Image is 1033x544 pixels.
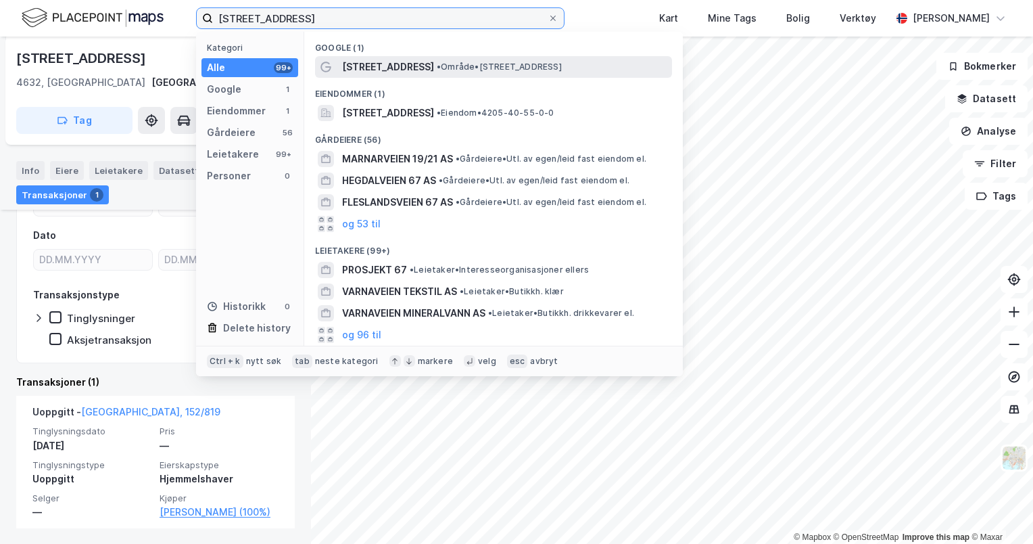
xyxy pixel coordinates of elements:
div: Datasett [153,161,204,180]
span: Leietaker • Butikkh. klær [460,286,564,297]
span: Selger [32,493,151,504]
div: velg [478,356,496,367]
div: — [160,438,279,454]
div: 4632, [GEOGRAPHIC_DATA] [16,74,145,91]
span: Kjøper [160,493,279,504]
div: 1 [282,106,293,116]
span: • [456,197,460,207]
div: Historikk [207,298,266,315]
div: Bolig [786,10,810,26]
button: Bokmerker [936,53,1028,80]
span: PROSJEKT 67 [342,262,407,278]
div: Leietakere [89,161,148,180]
a: OpenStreetMap [834,532,899,542]
div: Personer [207,168,251,184]
a: [GEOGRAPHIC_DATA], 152/819 [81,406,220,417]
span: • [439,175,443,185]
button: Tags [965,183,1028,210]
div: Eiendommer (1) [304,78,683,102]
div: markere [418,356,453,367]
span: • [488,308,492,318]
div: Leietakere (99+) [304,235,683,259]
div: Google (1) [304,32,683,56]
span: FLESLANDSVEIEN 67 AS [342,194,453,210]
div: Dato [33,227,56,244]
span: Leietaker • Interesseorganisasjoner ellers [410,265,589,275]
div: avbryt [530,356,558,367]
div: 99+ [274,149,293,160]
div: Info [16,161,45,180]
div: [DATE] [32,438,151,454]
div: Ctrl + k [207,355,243,368]
div: Leietakere [207,146,259,162]
div: Mine Tags [708,10,756,26]
button: Analyse [949,118,1028,145]
div: Aksjetransaksjon [67,334,151,346]
span: Tinglysningstype [32,459,151,471]
div: [GEOGRAPHIC_DATA], 152/819 [151,74,295,91]
span: • [437,108,441,118]
div: 1 [282,84,293,95]
div: Google [207,81,241,97]
div: [STREET_ADDRESS] [16,47,149,69]
div: Gårdeiere [207,124,256,141]
div: tab [292,355,312,368]
span: • [437,62,441,72]
div: 1 [90,188,103,202]
span: Leietaker • Butikkh. drikkevarer el. [488,308,634,319]
input: DD.MM.YYYY [34,250,152,270]
div: Hjemmelshaver [160,471,279,487]
span: Gårdeiere • Utl. av egen/leid fast eiendom el. [456,154,646,164]
span: • [456,154,460,164]
span: Gårdeiere • Utl. av egen/leid fast eiendom el. [439,175,629,186]
div: nytt søk [246,356,282,367]
span: Eiendom • 4205-40-55-0-0 [437,108,554,118]
span: Tinglysningsdato [32,426,151,437]
div: Gårdeiere (56) [304,124,683,148]
div: Kart [659,10,678,26]
div: 0 [282,301,293,312]
div: Eiere [50,161,84,180]
div: Alle [207,60,225,76]
span: [STREET_ADDRESS] [342,105,434,121]
button: og 96 til [342,327,381,343]
div: Verktøy [840,10,876,26]
div: Kategori [207,43,298,53]
span: [STREET_ADDRESS] [342,59,434,75]
div: 0 [282,171,293,181]
div: [PERSON_NAME] [913,10,990,26]
a: Mapbox [794,532,831,542]
span: VARNAVEIEN MINERALVANN AS [342,305,485,321]
img: Z [1001,445,1027,471]
input: Søk på adresse, matrikkel, gårdeiere, leietakere eller personer [213,8,548,28]
div: Transaksjoner (1) [16,374,295,390]
span: Pris [160,426,279,437]
div: esc [507,355,528,368]
div: Delete history [223,320,291,336]
iframe: Chat Widget [965,479,1033,544]
div: Kontrollprogram for chat [965,479,1033,544]
div: — [32,504,151,520]
a: Improve this map [903,532,969,542]
div: 99+ [274,62,293,73]
button: Datasett [945,85,1028,112]
span: Område • [STREET_ADDRESS] [437,62,562,72]
span: • [410,265,414,275]
div: Uoppgitt - [32,404,220,426]
div: Tinglysninger [67,312,135,325]
button: Tag [16,107,133,134]
span: VARNAVEIEN TEKSTIL AS [342,284,457,300]
img: logo.f888ab2527a4732fd821a326f86c7f29.svg [22,6,164,30]
div: Transaksjoner [16,185,109,204]
div: Eiendommer [207,103,266,119]
a: [PERSON_NAME] (100%) [160,504,279,520]
span: Eierskapstype [160,459,279,471]
span: • [460,286,464,296]
div: neste kategori [315,356,379,367]
div: 56 [282,127,293,138]
div: Transaksjonstype [33,287,120,303]
button: Filter [963,150,1028,177]
div: Uoppgitt [32,471,151,487]
span: HEGDALVEIEN 67 AS [342,173,436,189]
span: MARNARVEIEN 19/21 AS [342,151,453,167]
